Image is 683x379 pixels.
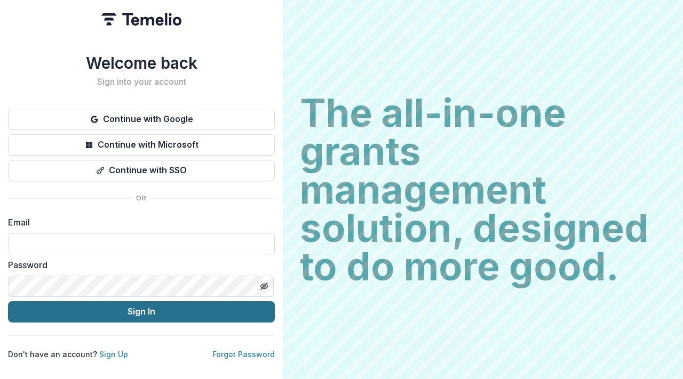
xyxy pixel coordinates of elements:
[8,259,268,271] label: Password
[8,301,275,322] button: Sign In
[8,349,128,360] p: Don't have an account?
[8,160,275,181] button: Continue with SSO
[8,134,275,156] button: Continue with Microsoft
[8,53,275,72] h1: Welcome back
[256,278,273,295] button: Toggle password visibility
[8,77,275,87] h2: Sign into your account
[8,216,268,229] label: Email
[99,350,128,359] a: Sign Up
[101,13,181,26] img: Temelio
[8,109,275,130] button: Continue with Google
[212,350,275,359] a: Forgot Password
